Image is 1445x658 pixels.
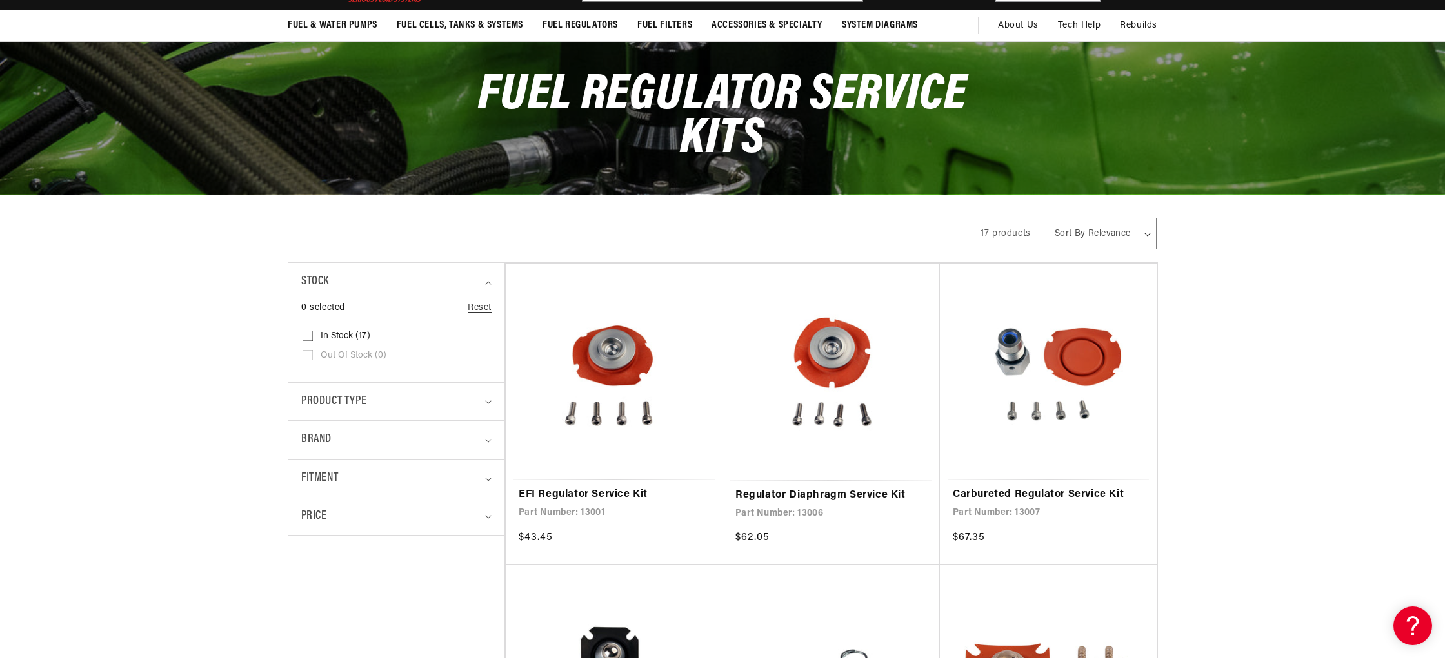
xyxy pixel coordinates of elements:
[321,350,386,362] span: Out of stock (0)
[468,301,492,315] a: Reset
[533,10,628,41] summary: Fuel Regulators
[519,487,710,503] a: EFI Regulator Service Kit
[301,263,492,301] summary: Stock (0 selected)
[712,19,822,32] span: Accessories & Specialty
[1120,19,1157,33] span: Rebuilds
[1058,19,1101,33] span: Tech Help
[953,487,1144,503] a: Carbureted Regulator Service Kit
[301,273,329,291] span: Stock
[301,498,492,535] summary: Price
[301,431,332,449] span: Brand
[735,487,927,504] a: Regulator Diaphragm Service Kit
[397,19,523,32] span: Fuel Cells, Tanks & Systems
[628,10,702,41] summary: Fuel Filters
[321,331,370,342] span: In stock (17)
[998,21,1039,30] span: About Us
[637,19,692,32] span: Fuel Filters
[842,19,918,32] span: System Diagrams
[988,10,1048,41] a: About Us
[288,19,377,32] span: Fuel & Water Pumps
[301,508,326,525] span: Price
[301,392,366,411] span: Product type
[981,229,1031,238] span: 17 products
[301,383,492,421] summary: Product type (0 selected)
[702,10,832,41] summary: Accessories & Specialty
[1110,10,1167,41] summary: Rebuilds
[543,19,618,32] span: Fuel Regulators
[278,10,387,41] summary: Fuel & Water Pumps
[1048,10,1110,41] summary: Tech Help
[301,469,338,488] span: Fitment
[301,301,345,315] span: 0 selected
[387,10,533,41] summary: Fuel Cells, Tanks & Systems
[832,10,928,41] summary: System Diagrams
[301,421,492,459] summary: Brand (0 selected)
[301,460,492,498] summary: Fitment (0 selected)
[478,70,967,165] span: Fuel Regulator Service Kits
